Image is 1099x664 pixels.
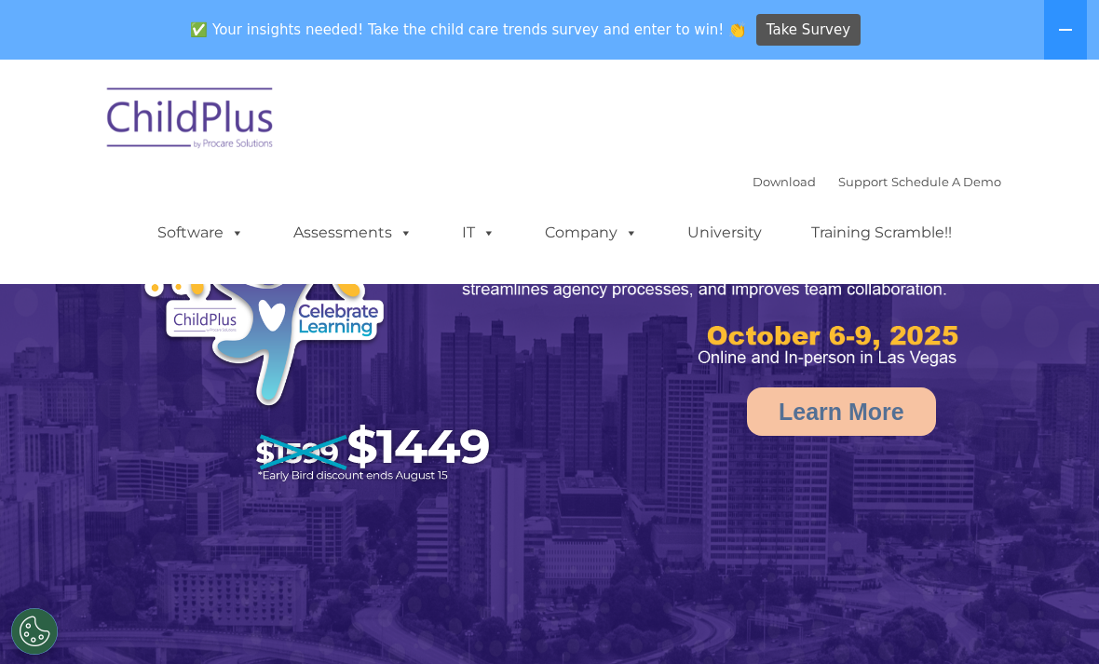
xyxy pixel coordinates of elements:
[891,174,1001,189] a: Schedule A Demo
[756,14,862,47] a: Take Survey
[838,174,888,189] a: Support
[747,387,936,436] a: Learn More
[753,174,1001,189] font: |
[793,214,970,251] a: Training Scramble!!
[183,12,753,48] span: ✅ Your insights needed! Take the child care trends survey and enter to win! 👏
[98,75,284,168] img: ChildPlus by Procare Solutions
[526,214,657,251] a: Company
[443,214,514,251] a: IT
[669,214,780,251] a: University
[753,174,816,189] a: Download
[275,214,431,251] a: Assessments
[767,14,850,47] span: Take Survey
[11,608,58,655] button: Cookies Settings
[139,214,263,251] a: Software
